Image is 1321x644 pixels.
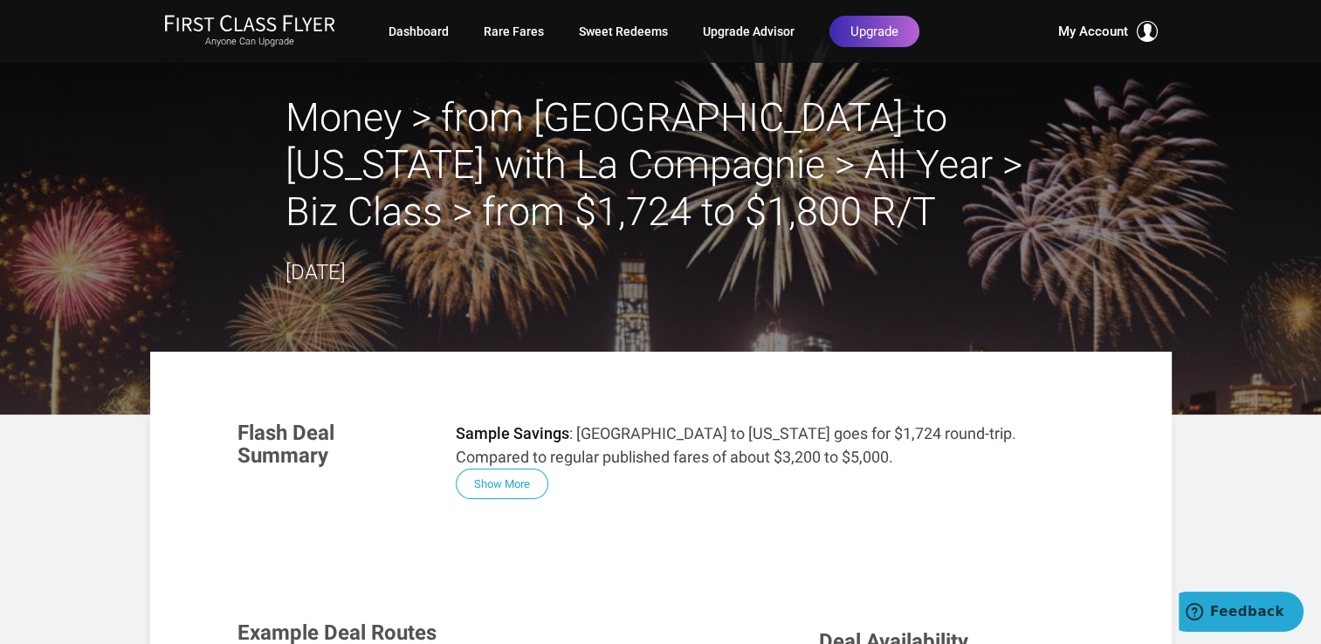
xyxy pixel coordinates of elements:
[456,424,569,442] strong: Sample Savings
[286,260,346,284] time: [DATE]
[164,14,335,49] a: First Class FlyerAnyone Can Upgrade
[1058,21,1158,42] button: My Account
[484,16,544,47] a: Rare Fares
[286,94,1036,236] h2: Money > from [GEOGRAPHIC_DATA] to [US_STATE] with La Compagnie > All Year > Biz Class > from $1,7...
[1058,21,1128,42] span: My Account
[1179,592,1304,635] iframe: Opens a widget where you can find more information
[456,469,548,499] button: Show More
[164,36,335,48] small: Anyone Can Upgrade
[579,16,668,47] a: Sweet Redeems
[829,16,919,47] a: Upgrade
[164,14,335,32] img: First Class Flyer
[703,16,795,47] a: Upgrade Advisor
[456,421,1084,469] p: : [GEOGRAPHIC_DATA] to [US_STATE] goes for $1,724 round-trip. Compared to regular published fares...
[389,16,449,47] a: Dashboard
[237,421,430,468] h3: Flash Deal Summary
